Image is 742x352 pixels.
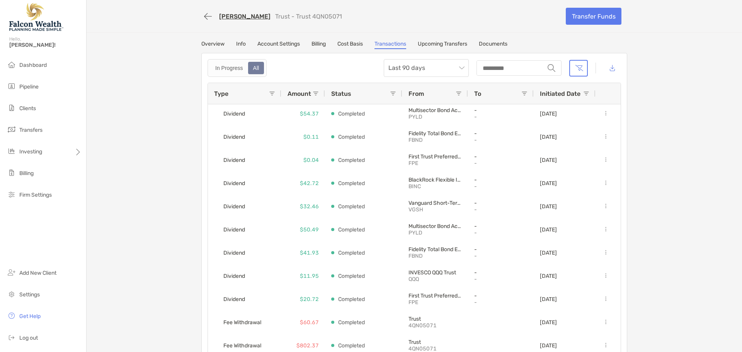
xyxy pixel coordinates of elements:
p: - [474,292,528,299]
p: [DATE] [540,111,557,117]
a: Cost Basis [337,41,363,49]
p: - [474,269,528,276]
p: $60.67 [300,318,319,327]
p: $0.11 [303,132,319,142]
p: [DATE] [540,134,557,140]
p: FBND [408,253,462,259]
span: Investing [19,148,42,155]
p: - [474,137,528,143]
p: Completed [338,225,365,235]
p: [DATE] [540,296,557,303]
p: $0.04 [303,155,319,165]
p: - [474,276,528,282]
p: Multisector Bond Active ETF [408,223,462,230]
span: Pipeline [19,83,39,90]
p: Completed [338,271,365,281]
img: dashboard icon [7,60,16,69]
span: Dividend [223,270,245,282]
p: - [474,160,528,167]
p: $41.93 [300,248,319,258]
p: [DATE] [540,203,557,210]
span: Fee Withdrawal [223,316,261,329]
span: Transfers [19,127,43,133]
p: [DATE] [540,250,557,256]
p: Fidelity Total Bond ETF [408,246,462,253]
span: To [474,90,481,97]
img: investing icon [7,146,16,156]
img: Falcon Wealth Planning Logo [9,3,63,31]
p: - [474,299,528,306]
img: input icon [548,64,555,72]
img: clients icon [7,103,16,112]
span: Status [331,90,351,97]
img: transfers icon [7,125,16,134]
p: - [474,183,528,190]
img: logout icon [7,333,16,342]
p: First Trust Preferred Securities and Income ETF [408,153,462,160]
span: Dividend [223,177,245,190]
p: [DATE] [540,342,557,349]
p: - [474,200,528,206]
p: Multisector Bond Active ETF [408,107,462,114]
span: Last 90 days [388,60,464,77]
p: - [474,223,528,230]
p: PYLD [408,114,462,120]
span: Fee Withdrawal [223,339,261,352]
p: [DATE] [540,226,557,233]
span: [PERSON_NAME]! [9,42,82,48]
p: - [474,130,528,137]
span: Dividend [223,223,245,236]
p: - [474,206,528,213]
p: $802.37 [296,341,319,350]
p: $20.72 [300,294,319,304]
p: Fidelity Total Bond ETF [408,130,462,137]
span: Dividend [223,107,245,120]
p: BlackRock Flexible Income ETF [408,177,462,183]
p: Trust - Trust 4QN05071 [275,13,342,20]
p: - [474,230,528,236]
p: $50.49 [300,225,319,235]
p: Completed [338,341,365,350]
img: billing icon [7,168,16,177]
p: - [474,253,528,259]
span: Dividend [223,131,245,143]
p: Completed [338,179,365,188]
a: Info [236,41,246,49]
a: Account Settings [257,41,300,49]
a: Documents [479,41,507,49]
div: segmented control [208,59,267,77]
img: add_new_client icon [7,268,16,277]
img: get-help icon [7,311,16,320]
span: Dividend [223,154,245,167]
img: pipeline icon [7,82,16,91]
p: QQQ [408,276,462,282]
p: PYLD [408,230,462,236]
span: Firm Settings [19,192,52,198]
p: 4QN05071 [408,322,462,329]
p: $42.72 [300,179,319,188]
span: Dashboard [19,62,47,68]
a: [PERSON_NAME] [219,13,271,20]
p: VGSH [408,206,462,213]
span: Amount [288,90,311,97]
span: Billing [19,170,34,177]
span: From [408,90,424,97]
p: 4QN05071 [408,345,462,352]
p: Completed [338,318,365,327]
span: Clients [19,105,36,112]
p: Completed [338,132,365,142]
p: Completed [338,294,365,304]
p: Completed [338,202,365,211]
button: Clear filters [569,60,588,77]
a: Transactions [374,41,406,49]
p: Completed [338,109,365,119]
span: Dividend [223,293,245,306]
p: Vanguard Short-Term Government Bond ETF [408,200,462,206]
img: firm-settings icon [7,190,16,199]
p: BINC [408,183,462,190]
p: [DATE] [540,319,557,326]
p: INVESCO QQQ Trust [408,269,462,276]
span: Initiated Date [540,90,580,97]
p: - [474,246,528,253]
span: Add New Client [19,270,56,276]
